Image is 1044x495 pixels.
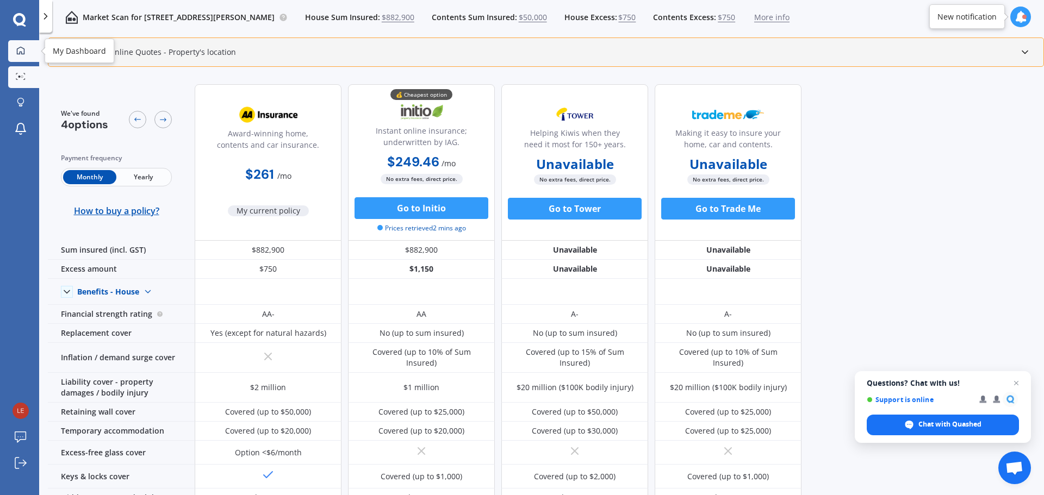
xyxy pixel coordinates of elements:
span: No extra fees, direct price. [381,174,463,184]
div: Keys & locks cover [48,465,195,488]
div: Unavailable [501,241,648,260]
div: Sum insured (incl. GST) [48,241,195,260]
span: Close chat [1010,377,1023,390]
span: More info [754,12,790,23]
div: AA- [262,309,275,319]
b: $261 [245,166,274,183]
span: $50,000 [519,12,547,23]
span: / mo [277,171,291,181]
div: Covered (up to 15% of Sum Insured) [509,347,640,368]
div: Replacement cover [48,324,195,343]
div: AA [417,309,426,319]
div: Inflation / demand surge cover [48,343,195,373]
div: Covered (up to $25,000) [378,406,464,417]
div: New notification [937,11,997,22]
div: Covered (up to $50,000) [225,406,311,417]
div: Excess amount [48,260,195,279]
div: $2 million [250,382,286,393]
div: Payment frequency [61,153,172,164]
div: Unavailable [501,260,648,279]
div: No (up to sum insured) [533,328,617,339]
span: $882,900 [382,12,414,23]
span: Yearly [116,170,170,184]
b: $249.46 [387,153,439,170]
div: Benefits - House [77,287,139,297]
div: No (up to sum insured) [380,328,464,339]
button: Go to Tower [508,198,642,220]
div: Chat with Quashed [867,415,1019,435]
div: Retaining wall cover [48,403,195,422]
button: Go to Trade Me [661,198,795,220]
div: $20 million ($100K bodily injury) [517,382,633,393]
div: Unavailable [655,260,801,279]
span: Prices retrieved 2 mins ago [377,223,466,233]
span: No extra fees, direct price. [534,174,616,185]
div: Covered (up to $20,000) [225,425,311,436]
div: Excess-free glass cover [48,441,195,465]
div: No (up to sum insured) [686,328,770,339]
span: House Sum Insured: [305,12,380,23]
div: Option <$6/month [235,447,302,458]
div: Covered (up to $1,000) [381,471,462,482]
img: 9236db1d8be2d13c68dfbdfb1d3a1905 [13,403,29,419]
span: Monthly [63,170,116,184]
img: AA.webp [232,101,304,128]
div: Temporary accommodation [48,422,195,441]
div: $20 million ($100K bodily injury) [670,382,787,393]
img: Trademe.webp [692,101,764,128]
span: / mo [442,158,456,168]
div: Covered (up to $25,000) [685,406,771,417]
div: Helping Kiwis when they need it most for 150+ years. [511,127,639,154]
p: Market Scan for [STREET_ADDRESS][PERSON_NAME] [83,12,275,23]
div: Covered (up to 10% of Sum Insured) [356,347,487,368]
div: Covered (up to $25,000) [685,425,771,436]
div: A- [571,309,579,319]
div: Covered (up to $20,000) [378,425,464,436]
span: $750 [718,12,735,23]
div: Covered (up to $2,000) [534,471,616,482]
div: $1,150 [348,260,495,279]
div: Covered (up to $1,000) [687,471,769,482]
div: A- [724,309,732,319]
div: Award-winning home, contents and car insurance. [204,128,332,155]
div: Financial strength rating [48,305,195,324]
div: Limited Online Quotes - Property's location [61,47,236,58]
div: 💰 Cheapest option [390,89,452,100]
b: Unavailable [536,159,614,170]
img: Tower.webp [539,101,611,128]
img: Benefit content down [139,283,157,300]
span: 4 options [61,117,108,131]
div: Instant online insurance; underwritten by IAG. [357,125,486,152]
span: How to buy a policy? [74,205,159,216]
div: $750 [195,260,341,279]
span: Questions? Chat with us! [867,379,1019,387]
span: Support is online [867,396,972,404]
span: Chat with Quashed [918,419,981,429]
div: My Dashboard [53,46,106,57]
div: $882,900 [195,241,341,260]
span: $750 [618,12,636,23]
div: Unavailable [655,241,801,260]
span: My current policy [228,205,309,216]
div: $882,900 [348,241,495,260]
div: Making it easy to insure your home, car and contents. [664,127,792,154]
div: Covered (up to $30,000) [532,425,618,436]
span: No extra fees, direct price. [687,174,769,185]
img: Initio.webp [386,98,457,126]
b: Unavailable [689,159,767,170]
img: home-and-contents.b802091223b8502ef2dd.svg [65,11,78,24]
span: Contents Excess: [653,12,716,23]
button: Go to Initio [355,197,488,219]
span: We've found [61,109,108,118]
span: House Excess: [564,12,617,23]
div: Covered (up to 10% of Sum Insured) [663,347,793,368]
span: Contents Sum Insured: [432,12,517,23]
div: Covered (up to $50,000) [532,406,618,417]
div: Yes (except for natural hazards) [210,328,326,339]
div: $1 million [403,382,439,393]
div: Open chat [998,452,1031,484]
div: Liability cover - property damages / bodily injury [48,373,195,403]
